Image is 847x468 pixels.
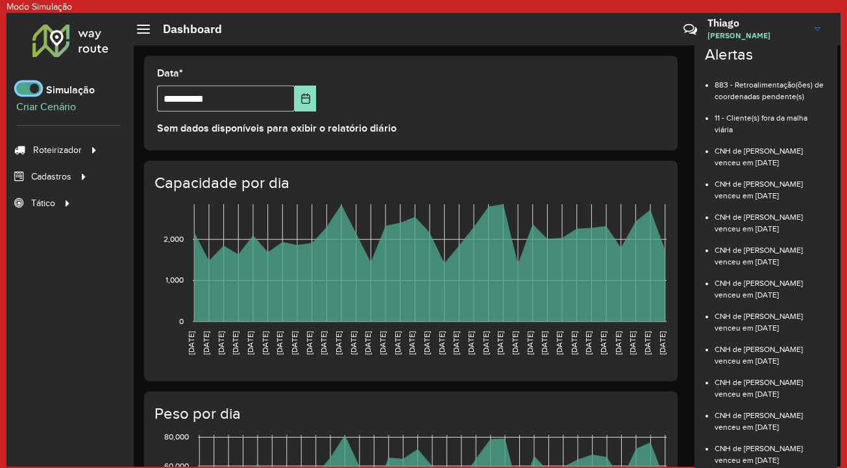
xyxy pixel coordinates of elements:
[150,22,222,36] h2: Dashboard
[154,174,665,193] h4: Capacidade por dia
[319,331,328,355] text: [DATE]
[496,331,504,355] text: [DATE]
[166,275,184,284] text: 1,000
[16,101,76,112] a: Criar Cenário
[467,331,475,355] text: [DATE]
[482,331,490,355] text: [DATE]
[378,331,387,355] text: [DATE]
[658,331,667,355] text: [DATE]
[676,16,704,43] a: Contato Rápido
[363,331,372,355] text: [DATE]
[179,317,184,325] text: 0
[423,331,431,355] text: [DATE]
[715,268,827,301] li: CNH de [PERSON_NAME] venceu em [DATE]
[584,331,593,355] text: [DATE]
[643,331,652,355] text: [DATE]
[157,65,183,81] label: Data
[715,102,827,135] li: 11 - Cliente(s) fora da malha viária
[6,190,75,216] a: Tático
[261,331,269,355] text: [DATE]
[6,163,91,189] a: Cadastros
[614,331,622,355] text: [DATE]
[164,432,189,441] text: 80,000
[599,331,608,355] text: [DATE]
[349,331,358,355] text: [DATE]
[295,86,315,111] button: Choose Date
[408,331,416,355] text: [DATE]
[437,331,446,355] text: [DATE]
[275,331,284,355] text: [DATE]
[154,404,665,423] h4: Peso por dia
[715,202,827,235] li: CNH de [PERSON_NAME] venceu em [DATE]
[393,331,402,355] text: [DATE]
[715,433,827,466] li: CNH de [PERSON_NAME] venceu em [DATE]
[246,331,254,355] text: [DATE]
[157,121,397,136] label: Sem dados disponíveis para exibir o relatório diário
[715,69,827,102] li: 883 - Retroalimentação(ões) de coordenadas pendente(s)
[511,331,519,355] text: [DATE]
[202,331,210,355] text: [DATE]
[707,30,805,41] span: [PERSON_NAME]
[334,331,343,355] text: [DATE]
[46,82,95,98] label: Simulação
[715,169,827,202] li: CNH de [PERSON_NAME] venceu em [DATE]
[628,331,637,355] text: [DATE]
[715,400,827,433] li: CNH de [PERSON_NAME] venceu em [DATE]
[290,331,299,355] text: [DATE]
[715,235,827,268] li: CNH de [PERSON_NAME] venceu em [DATE]
[540,331,548,355] text: [DATE]
[217,331,225,355] text: [DATE]
[452,331,460,355] text: [DATE]
[707,17,805,29] h3: Thiago
[164,235,184,243] text: 2,000
[305,331,313,355] text: [DATE]
[715,135,827,169] li: CNH de [PERSON_NAME] venceu em [DATE]
[187,331,195,355] text: [DATE]
[555,331,563,355] text: [DATE]
[526,331,534,355] text: [DATE]
[570,331,578,355] text: [DATE]
[31,196,55,210] span: Tático
[6,137,101,163] a: Roteirizador
[705,45,827,64] h4: Alertas
[715,367,827,400] li: CNH de [PERSON_NAME] venceu em [DATE]
[715,334,827,367] li: CNH de [PERSON_NAME] venceu em [DATE]
[231,331,239,355] text: [DATE]
[707,12,830,46] a: Thiago[PERSON_NAME]
[715,301,827,334] li: CNH de [PERSON_NAME] venceu em [DATE]
[31,170,71,183] span: Cadastros
[33,143,82,157] span: Roteirizador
